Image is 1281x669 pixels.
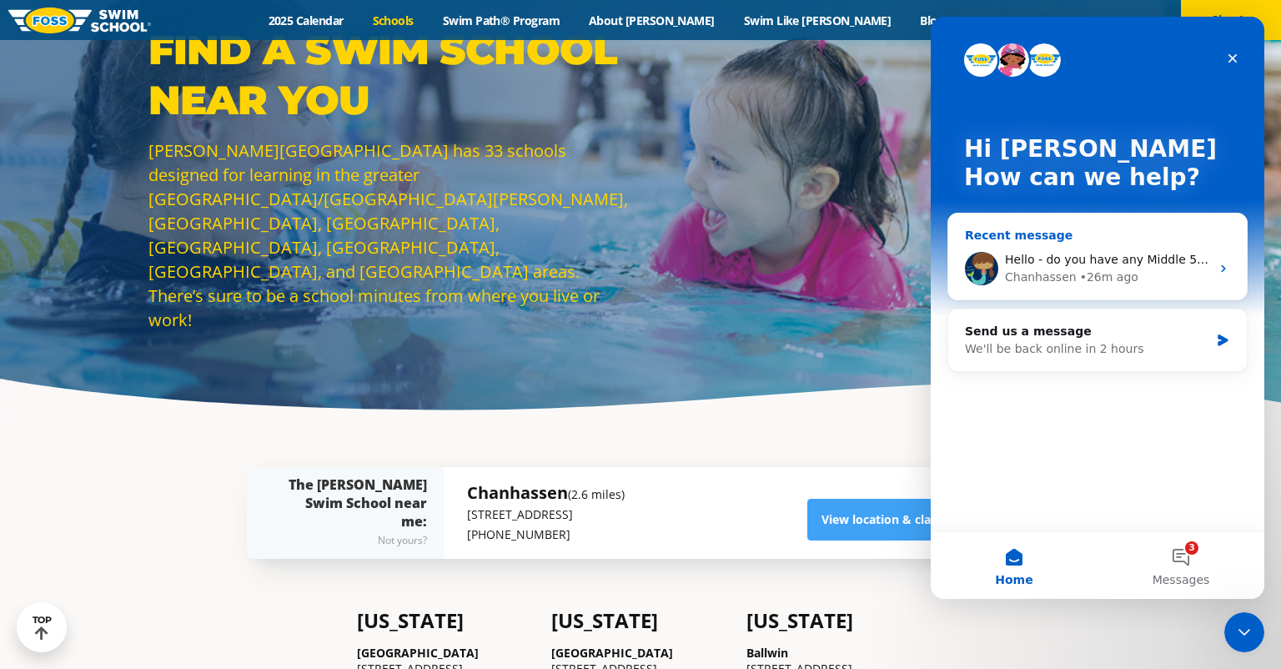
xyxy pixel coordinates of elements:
a: View location & class schedule [807,499,1011,541]
a: [GEOGRAPHIC_DATA] [551,645,673,661]
p: [STREET_ADDRESS] [467,505,625,525]
div: Send us a message [34,306,279,324]
div: Send us a messageWe'll be back online in 2 hours [17,292,317,355]
span: Hello - do you have any Middle 5 makeup classes available? [74,236,425,249]
h5: Chanhassen [467,481,625,505]
a: 2025 Calendar [254,13,358,28]
div: • 26m ago [149,252,208,269]
div: We'll be back online in 2 hours [34,324,279,341]
a: Swim Path® Program [428,13,574,28]
div: TOP [33,615,52,641]
a: Careers [958,13,1027,28]
div: Close [287,27,317,57]
div: The [PERSON_NAME] Swim School near me: [280,475,427,551]
button: Messages [167,516,334,582]
p: [PHONE_NUMBER] [467,525,625,545]
span: Messages [222,557,279,569]
p: Find a Swim School Near You [148,25,632,125]
small: (2.6 miles) [568,486,625,502]
a: Schools [358,13,428,28]
span: Home [64,557,102,569]
img: FOSS Swim School Logo [8,8,151,33]
iframe: Intercom live chat [931,17,1264,599]
a: Blog [906,13,958,28]
h4: [US_STATE] [746,609,924,632]
iframe: Intercom live chat [1224,612,1264,652]
div: Chanhassen [74,252,146,269]
div: Not yours? [280,531,427,551]
h4: [US_STATE] [551,609,729,632]
p: [PERSON_NAME][GEOGRAPHIC_DATA] has 33 schools designed for learning in the greater [GEOGRAPHIC_DA... [148,138,632,332]
a: Ballwin [746,645,788,661]
a: Swim Like [PERSON_NAME] [729,13,906,28]
a: [GEOGRAPHIC_DATA] [357,645,479,661]
a: About [PERSON_NAME] [575,13,730,28]
h4: [US_STATE] [357,609,535,632]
